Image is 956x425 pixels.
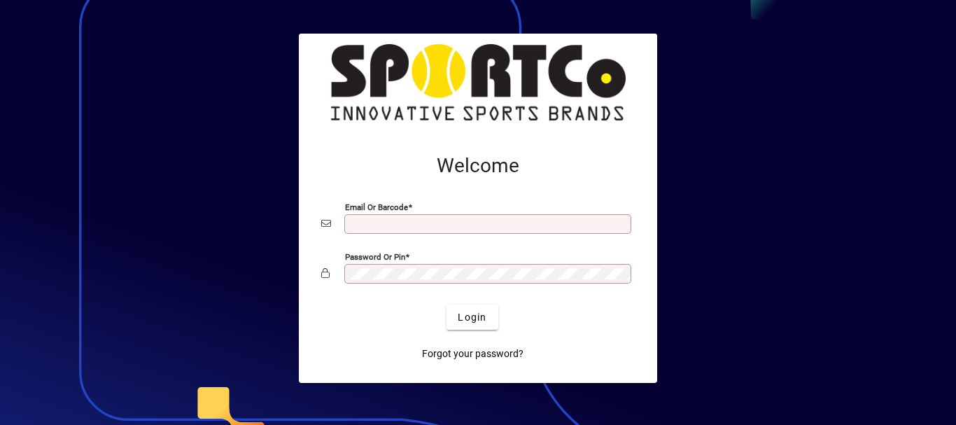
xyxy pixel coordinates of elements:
button: Login [447,305,498,330]
mat-label: Password or Pin [345,252,405,262]
span: Forgot your password? [422,347,523,361]
mat-label: Email or Barcode [345,202,408,212]
span: Login [458,310,486,325]
a: Forgot your password? [416,341,529,366]
h2: Welcome [321,154,635,178]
